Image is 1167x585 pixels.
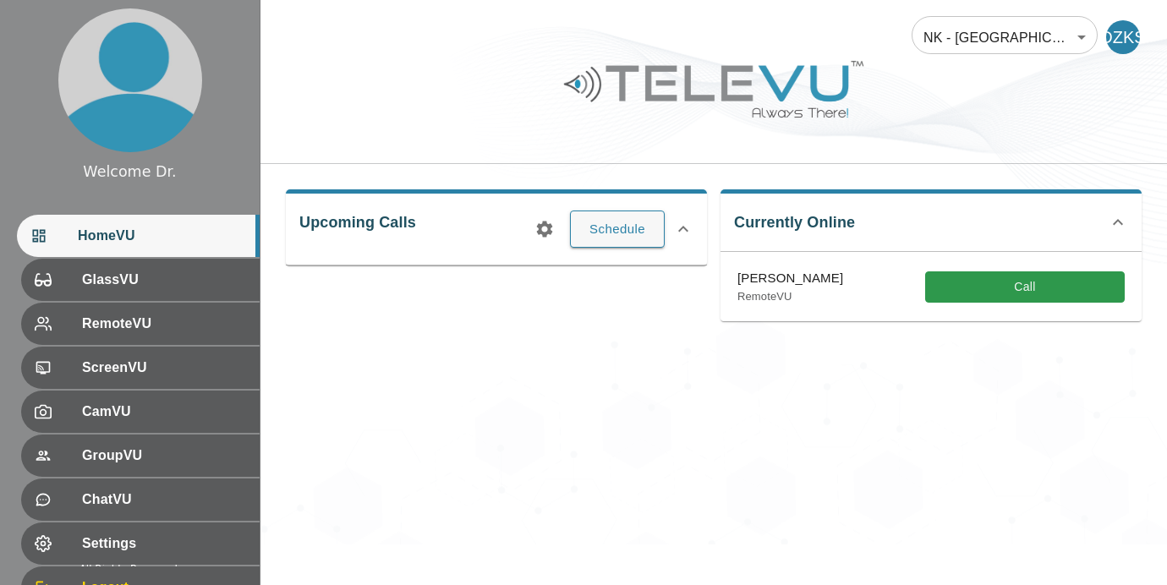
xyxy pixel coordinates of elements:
div: RemoteVU [21,303,260,345]
div: Welcome Dr. [83,161,176,183]
span: Settings [82,533,246,554]
span: RemoteVU [82,314,246,334]
button: Schedule [570,210,665,248]
span: ChatVU [82,489,246,510]
div: NK - [GEOGRAPHIC_DATA] [912,14,1098,61]
span: CamVU [82,402,246,422]
button: Call [925,271,1125,303]
div: ChatVU [21,478,260,521]
span: GroupVU [82,446,246,466]
p: [PERSON_NAME] [737,269,843,288]
img: Logo [562,54,866,124]
span: GlassVU [82,270,246,290]
p: RemoteVU [737,288,843,305]
img: profile.png [58,8,202,152]
span: ScreenVU [82,358,246,378]
div: GlassVU [21,259,260,301]
div: HomeVU [17,215,260,257]
div: GroupVU [21,435,260,477]
div: ScreenVU [21,347,260,389]
div: Settings [21,522,260,565]
div: CamVU [21,391,260,433]
div: DZKS [1106,20,1140,54]
span: HomeVU [78,226,246,246]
